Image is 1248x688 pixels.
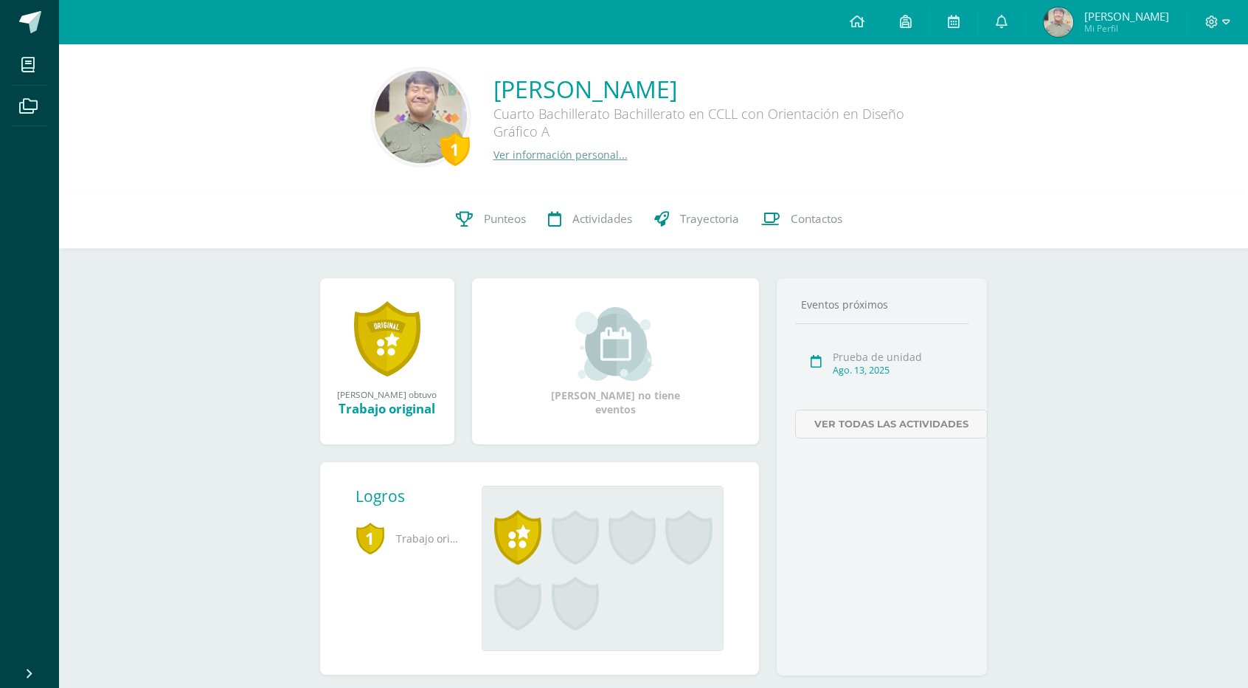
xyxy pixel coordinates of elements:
a: [PERSON_NAME] [493,73,936,105]
div: Eventos próximos [795,297,969,312]
img: b5ea36ff255bf4922e09a2249ba9bb63.png [1044,7,1073,37]
img: 709ac971e85acc4d6fea4b20b746a3b8.png [375,71,467,163]
a: Ver información personal... [493,148,628,162]
div: [PERSON_NAME] no tiene eventos [541,307,689,416]
span: 1 [356,521,385,555]
div: Prueba de unidad [833,350,965,364]
span: Trabajo original [356,518,459,559]
a: Punteos [445,190,537,249]
a: Contactos [750,190,853,249]
span: [PERSON_NAME] [1084,9,1169,24]
span: Mi Perfil [1084,22,1169,35]
a: Trayectoria [643,190,750,249]
span: Actividades [572,211,632,227]
div: Ago. 13, 2025 [833,364,965,376]
a: Actividades [537,190,643,249]
a: Ver todas las actividades [795,410,988,438]
div: Trabajo original [335,400,440,417]
div: Logros [356,486,471,506]
span: Trayectoria [680,211,739,227]
div: Cuarto Bachillerato Bachillerato en CCLL con Orientación en Diseño Gráfico A [493,105,936,148]
div: 1 [440,132,470,166]
div: [PERSON_NAME] obtuvo [335,388,440,400]
img: event_small.png [575,307,656,381]
span: Contactos [791,211,842,227]
span: Punteos [484,211,526,227]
